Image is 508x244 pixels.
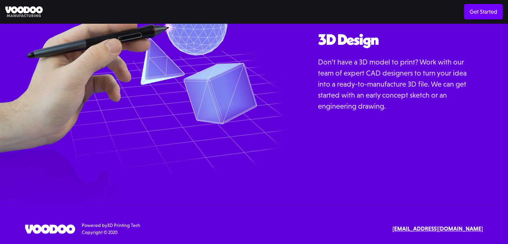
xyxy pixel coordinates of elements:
p: Don’t have a 3D model to print? Work with our team of expert CAD designers to turn your idea into... [318,56,472,112]
div: Powered by Copyright © 2020 [82,222,140,236]
img: Voodoo Manufacturing logo [5,6,43,17]
a: Get Started [464,4,503,19]
a: 3D Printing Tech [107,223,140,228]
strong: [EMAIL_ADDRESS][DOMAIN_NAME] [392,225,483,232]
h2: 3D Design [318,31,472,48]
a: [EMAIL_ADDRESS][DOMAIN_NAME] [392,225,483,233]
